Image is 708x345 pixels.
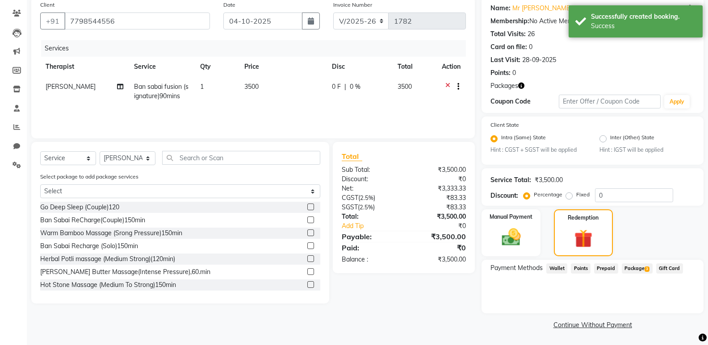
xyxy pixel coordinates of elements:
[40,216,145,225] div: Ban Sabai ReCharge(Couple)150min
[335,175,404,184] div: Discount:
[490,121,519,129] label: Client State
[40,1,54,9] label: Client
[342,203,358,211] span: SGST
[404,175,473,184] div: ₹0
[404,184,473,193] div: ₹3,333.33
[327,57,393,77] th: Disc
[546,263,567,274] span: Wallet
[129,57,195,77] th: Service
[40,267,210,277] div: [PERSON_NAME] Butter Massage(Intense Pressure),60.min
[360,204,373,211] span: 2.5%
[404,165,473,175] div: ₹3,500.00
[404,242,473,253] div: ₹0
[490,97,558,106] div: Coupon Code
[490,81,518,91] span: Packages
[436,57,466,77] th: Action
[571,263,591,274] span: Points
[490,55,520,65] div: Last Visit:
[490,146,586,154] small: Hint : CGST + SGST will be applied
[392,57,436,77] th: Total
[528,29,535,39] div: 26
[535,175,563,185] div: ₹3,500.00
[490,17,695,26] div: No Active Membership
[404,255,473,264] div: ₹3,500.00
[522,55,556,65] div: 28-09-2025
[512,68,516,78] div: 0
[490,263,543,273] span: Payment Methods
[645,266,649,272] span: 3
[46,83,96,91] span: [PERSON_NAME]
[335,203,404,212] div: ( )
[342,194,358,202] span: CGST
[335,165,404,175] div: Sub Total:
[594,263,618,274] span: Prepaid
[512,4,572,13] a: Mr [PERSON_NAME]
[404,231,473,242] div: ₹3,500.00
[200,83,204,91] span: 1
[490,191,518,200] div: Discount:
[490,213,532,221] label: Manual Payment
[332,82,341,91] span: 0 F
[335,221,415,231] a: Add Tip
[610,133,654,144] label: Inter (Other) State
[162,151,320,165] input: Search or Scan
[483,320,702,330] a: Continue Without Payment
[490,4,511,13] div: Name:
[244,83,259,91] span: 3500
[40,280,176,290] div: Hot Stone Massage (Medium To Strong)150min
[415,221,473,231] div: ₹0
[404,203,473,212] div: ₹83.33
[335,193,404,203] div: ( )
[64,12,210,29] input: Search by Name/Mobile/Email/Code
[501,133,546,144] label: Intra (Same) State
[335,255,404,264] div: Balance :
[591,21,696,31] div: Success
[622,263,653,274] span: Package
[490,175,531,185] div: Service Total:
[335,242,404,253] div: Paid:
[404,212,473,221] div: ₹3,500.00
[41,40,473,57] div: Services
[490,29,526,39] div: Total Visits:
[664,95,690,108] button: Apply
[490,17,529,26] div: Membership:
[350,82,360,91] span: 0 %
[342,152,362,161] span: Total
[568,214,599,222] label: Redemption
[335,212,404,221] div: Total:
[490,42,527,52] div: Card on file:
[40,57,129,77] th: Therapist
[333,1,372,9] label: Invoice Number
[40,203,119,212] div: Go Deep Sleep (Couple)120
[529,42,532,52] div: 0
[559,95,661,108] input: Enter Offer / Coupon Code
[40,241,138,251] div: Ban Sabai Recharge (Solo)150min
[599,146,695,154] small: Hint : IGST will be applied
[134,83,189,100] span: Ban sabai fusion (signature)90mins
[534,191,562,199] label: Percentage
[239,57,327,77] th: Price
[398,83,412,91] span: 3500
[576,191,590,199] label: Fixed
[344,82,346,91] span: |
[591,12,696,21] div: Successfully created booking.
[40,173,138,181] label: Select package to add package services
[360,194,373,201] span: 2.5%
[496,226,527,248] img: _cash.svg
[404,193,473,203] div: ₹83.33
[656,263,683,274] span: Gift Card
[40,12,65,29] button: +91
[195,57,239,77] th: Qty
[40,229,182,238] div: Warm Bamboo Massage (Srong Pressure)150min
[335,184,404,193] div: Net:
[223,1,235,9] label: Date
[40,254,175,264] div: Herbal Potli massage (Medium Strong)(120min)
[569,227,598,249] img: _gift.svg
[490,68,511,78] div: Points:
[335,231,404,242] div: Payable:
